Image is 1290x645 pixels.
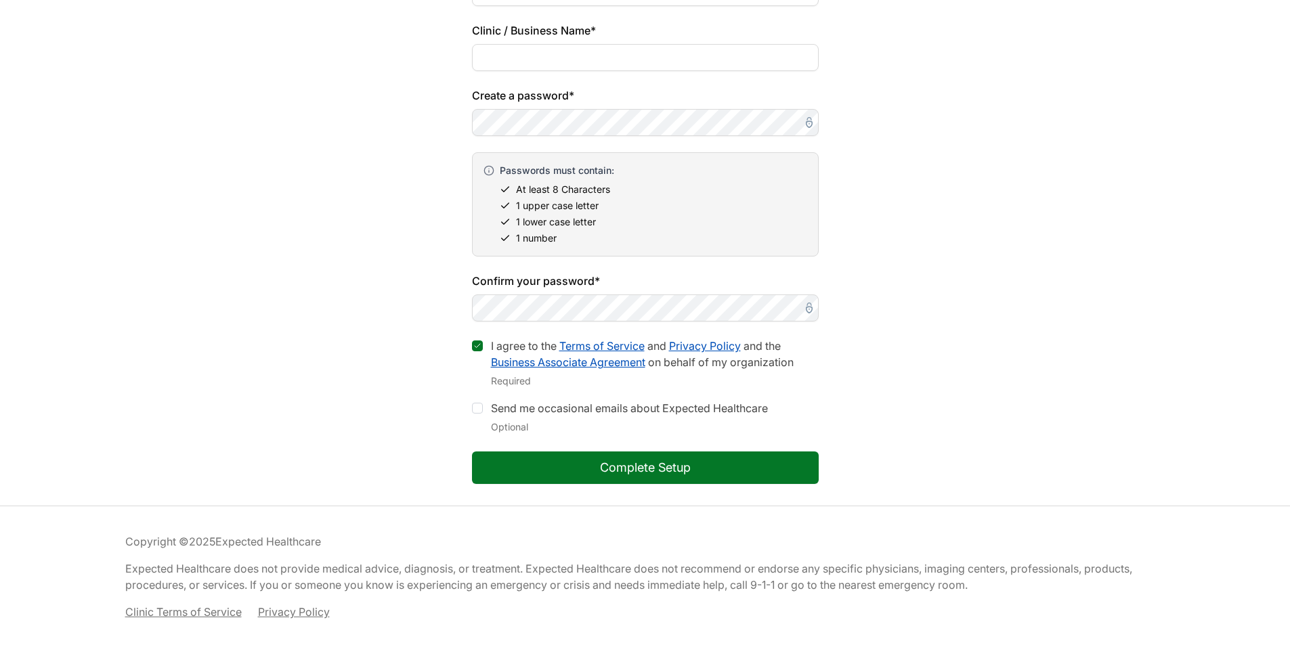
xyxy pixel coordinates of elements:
[472,22,819,39] label: Clinic / Business Name*
[516,183,610,196] span: At least 8 Characters
[491,373,819,389] div: Required
[500,164,614,177] span: Passwords must contain:
[125,604,242,620] a: Clinic Terms of Service
[472,451,819,484] button: Complete Setup
[669,339,741,353] a: Privacy Policy
[491,401,768,415] label: Send me occasional emails about Expected Healthcare
[516,215,596,229] span: 1 lower case letter
[258,604,330,620] a: Privacy Policy
[491,419,768,435] div: Optional
[125,560,1165,593] p: Expected Healthcare does not provide medical advice, diagnosis, or treatment. Expected Healthcare...
[559,339,645,353] a: Terms of Service
[472,273,819,289] label: Confirm your password*
[472,87,819,104] label: Create a password*
[125,533,1165,550] p: Copyright © 2025 Expected Healthcare
[516,231,557,245] span: 1 number
[491,339,794,369] label: I agree to the and and the on behalf of my organization
[516,199,599,213] span: 1 upper case letter
[491,355,645,369] a: Business Associate Agreement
